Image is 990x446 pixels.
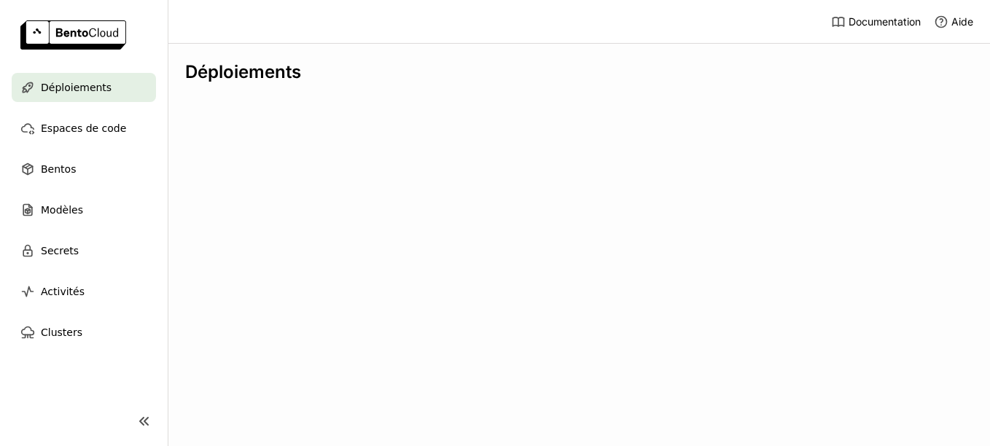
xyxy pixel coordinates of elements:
[41,324,82,341] span: Clusters
[12,236,156,265] a: Secrets
[41,283,85,300] span: Activités
[12,318,156,347] a: Clusters
[831,15,921,29] a: Documentation
[185,61,973,83] div: Déploiements
[41,160,76,178] span: Bentos
[41,79,112,96] span: Déploiements
[12,154,156,184] a: Bentos
[849,15,921,28] span: Documentation
[41,242,79,259] span: Secrets
[951,15,973,28] span: Aide
[41,201,83,219] span: Modèles
[20,20,126,50] img: logo
[41,120,126,137] span: Espaces de code
[12,195,156,224] a: Modèles
[12,277,156,306] a: Activités
[934,15,973,29] div: Aide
